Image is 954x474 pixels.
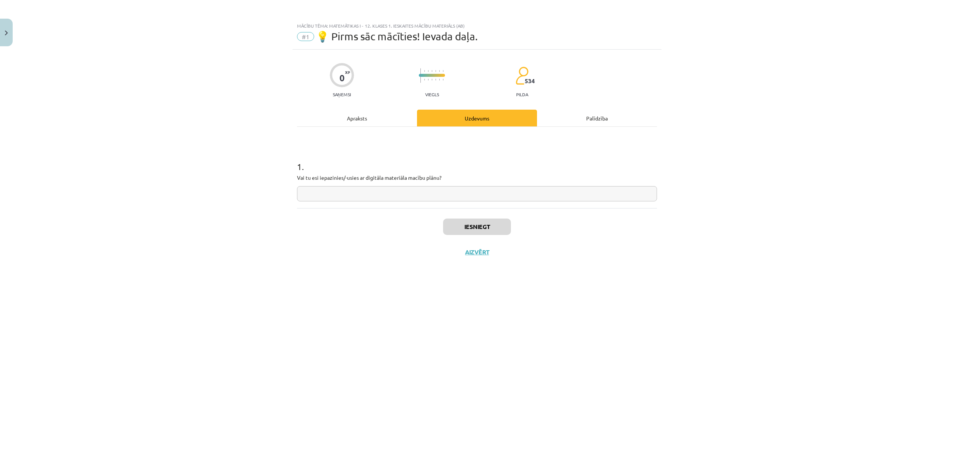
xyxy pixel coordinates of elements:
[432,70,432,72] img: icon-short-line-57e1e144782c952c97e751825c79c345078a6d821885a25fce030b3d8c18986b.svg
[463,248,491,256] button: Aizvērt
[516,92,528,97] p: pilda
[297,110,417,126] div: Apraksts
[297,174,657,182] p: Vai tu esi iepazinies/-usies ar digitāla materiāla macību plānu?
[5,31,8,35] img: icon-close-lesson-0947bae3869378f0d4975bcd49f059093ad1ed9edebbc8119c70593378902aed.svg
[330,92,354,97] p: Saņemsi
[425,92,439,97] p: Viegls
[424,79,425,81] img: icon-short-line-57e1e144782c952c97e751825c79c345078a6d821885a25fce030b3d8c18986b.svg
[417,110,537,126] div: Uzdevums
[424,70,425,72] img: icon-short-line-57e1e144782c952c97e751825c79c345078a6d821885a25fce030b3d8c18986b.svg
[420,68,421,83] img: icon-long-line-d9ea69661e0d244f92f715978eff75569469978d946b2353a9bb055b3ed8787d.svg
[345,70,350,74] span: XP
[435,79,436,81] img: icon-short-line-57e1e144782c952c97e751825c79c345078a6d821885a25fce030b3d8c18986b.svg
[297,148,657,172] h1: 1 .
[515,66,528,85] img: students-c634bb4e5e11cddfef0936a35e636f08e4e9abd3cc4e673bd6f9a4125e45ecb1.svg
[316,30,478,43] span: 💡 Pirms sāc mācīties! Ievada daļa.
[525,78,535,84] span: 534
[339,73,345,83] div: 0
[297,32,314,41] span: #1
[432,79,432,81] img: icon-short-line-57e1e144782c952c97e751825c79c345078a6d821885a25fce030b3d8c18986b.svg
[443,219,511,235] button: Iesniegt
[439,79,440,81] img: icon-short-line-57e1e144782c952c97e751825c79c345078a6d821885a25fce030b3d8c18986b.svg
[435,70,436,72] img: icon-short-line-57e1e144782c952c97e751825c79c345078a6d821885a25fce030b3d8c18986b.svg
[537,110,657,126] div: Palīdzība
[297,23,657,28] div: Mācību tēma: Matemātikas i - 12. klases 1. ieskaites mācību materiāls (ab)
[439,70,440,72] img: icon-short-line-57e1e144782c952c97e751825c79c345078a6d821885a25fce030b3d8c18986b.svg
